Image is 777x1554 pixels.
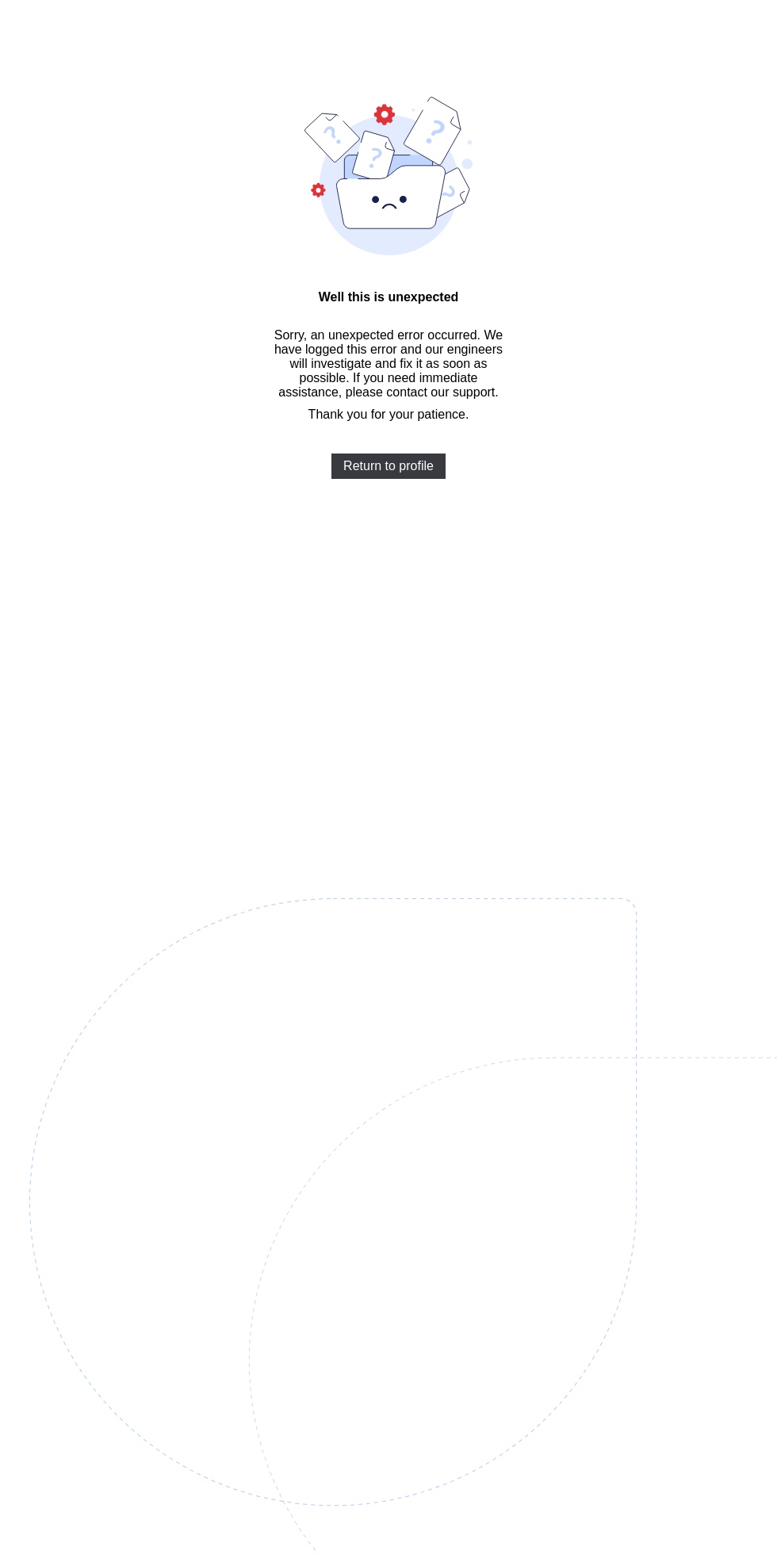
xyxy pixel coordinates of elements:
span: Well this is unexpected [272,290,505,304]
span: Thank you for your patience. [308,408,469,421]
span: Return to profile [343,459,434,473]
img: error-bound.9d27ae2af7d8ffd69f21ced9f822e0fd.svg [304,97,473,255]
span: Sorry, an unexpected error occurred. We have logged this error and our engineers will investigate... [272,328,505,400]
